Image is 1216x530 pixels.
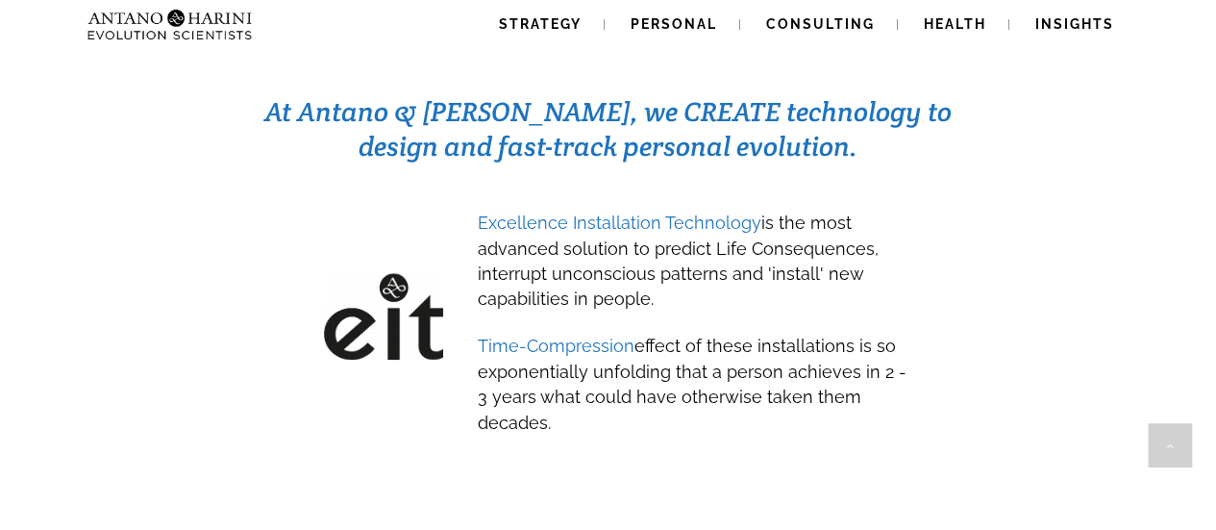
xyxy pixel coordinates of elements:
[499,16,582,32] span: Strategy
[631,16,717,32] span: Personal
[478,213,761,233] span: Excellence Installation Technology
[1035,16,1114,32] span: Insights
[766,16,875,32] span: Consulting
[324,273,443,361] img: EIT-Black
[478,336,906,432] span: effect of these installations is so exponentially unfolding that a person achieves in 2 - 3 years...
[478,213,879,309] span: is the most advanced solution to predict Life Consequences, interrupt unconscious patterns and 'i...
[924,16,986,32] span: Health
[264,94,952,164] span: At Antano & [PERSON_NAME], we CREATE technology to design and fast-track personal evolution.
[478,336,634,356] span: Time-Compression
